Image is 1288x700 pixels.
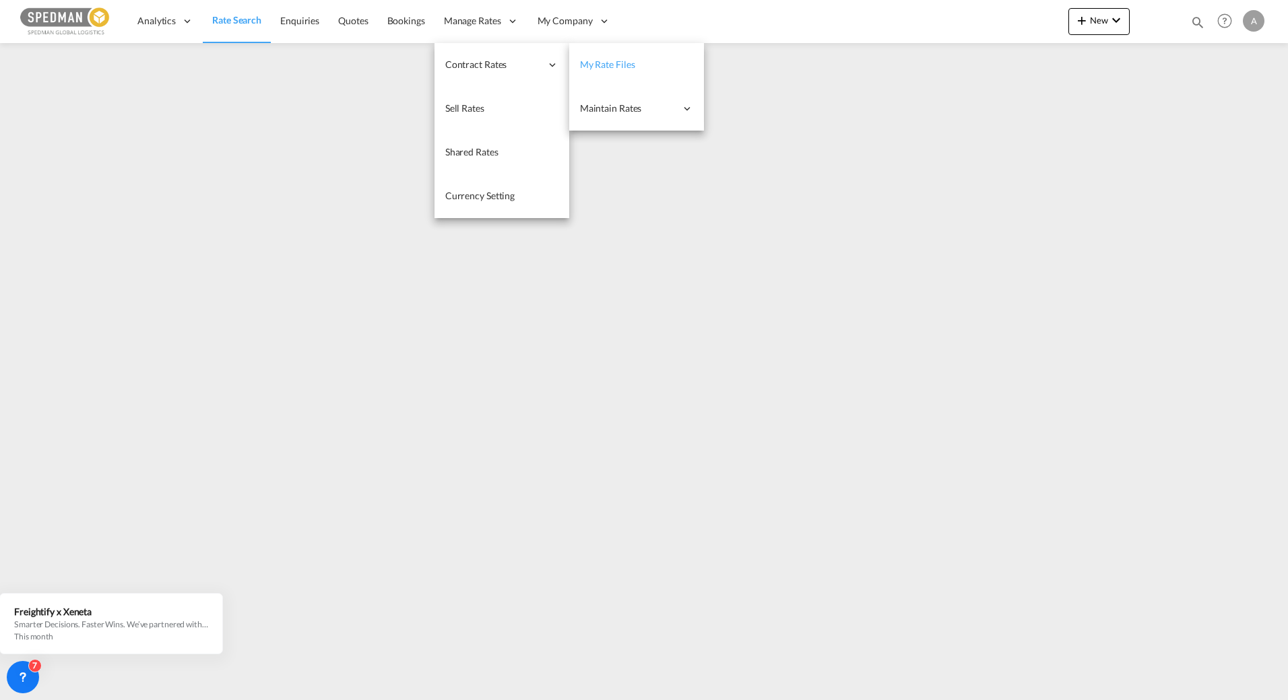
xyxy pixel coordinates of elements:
span: Sell Rates [445,102,484,114]
button: icon-plus 400-fgNewicon-chevron-down [1068,8,1130,35]
div: icon-magnify [1190,15,1205,35]
span: New [1074,15,1124,26]
div: A [1243,10,1264,32]
div: Maintain Rates [569,87,704,131]
a: Currency Setting [434,174,569,218]
md-icon: icon-chevron-down [1108,12,1124,28]
span: Currency Setting [445,190,515,201]
md-icon: icon-plus 400-fg [1074,12,1090,28]
span: Analytics [137,14,176,28]
span: Rate Search [212,14,261,26]
div: Contract Rates [434,43,569,87]
span: Shared Rates [445,146,498,157]
a: Shared Rates [434,131,569,174]
span: Help [1213,9,1236,32]
span: Maintain Rates [580,102,676,115]
span: Enquiries [280,15,319,26]
img: c12ca350ff1b11efb6b291369744d907.png [20,6,111,36]
span: Bookings [387,15,425,26]
a: My Rate Files [569,43,704,87]
div: Help [1213,9,1243,34]
span: Manage Rates [444,14,501,28]
span: My Rate Files [580,59,635,70]
a: Sell Rates [434,87,569,131]
span: Quotes [338,15,368,26]
span: Contract Rates [445,58,541,71]
span: My Company [538,14,593,28]
md-icon: icon-magnify [1190,15,1205,30]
